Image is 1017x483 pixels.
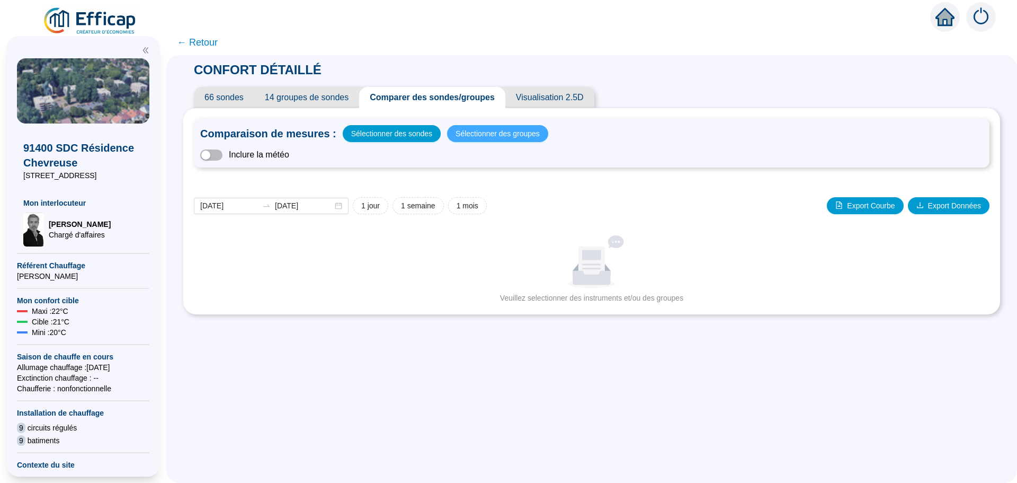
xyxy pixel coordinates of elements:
span: 91400 SDC Résidence Chevreuse [23,140,143,170]
span: CONFORT DÉTAILLÉ [183,63,332,77]
span: Mini : 20 °C [32,327,66,338]
span: Chargé d'affaires [49,230,111,240]
span: 1 mois [457,200,478,212]
span: Inclure la météo [229,148,289,161]
span: file-image [835,201,843,209]
span: Comparer des sondes/groupes [359,87,505,108]
button: Export Courbe [827,197,903,214]
span: download [916,201,924,209]
span: Contexte du site [17,460,149,470]
span: batiments [28,435,60,446]
span: Référent Chauffage [17,260,149,271]
span: Saison de chauffe en cours [17,352,149,362]
span: Maxi : 22 °C [32,306,68,317]
button: Sélectionner des groupes [447,125,548,142]
input: Date de début [200,200,258,212]
span: 1 semaine [401,200,435,212]
span: 1 jour [361,200,380,212]
span: ← Retour [177,35,218,50]
button: 1 jour [353,197,388,214]
span: Cible : 21 °C [32,317,69,327]
span: 9 [17,423,25,433]
span: home [935,7,954,27]
span: 66 sondes [194,87,254,108]
button: Export Données [908,197,989,214]
span: 14 groupes de sondes [254,87,359,108]
span: circuits régulés [28,423,77,433]
span: [STREET_ADDRESS] [23,170,143,181]
button: 1 mois [448,197,487,214]
span: Visualisation 2.5D [505,87,594,108]
span: Sélectionner des sondes [351,126,432,141]
span: Installation de chauffage [17,408,149,418]
img: alerts [966,2,996,32]
span: Mon confort cible [17,295,149,306]
span: swap-right [262,201,271,210]
img: Chargé d'affaires [23,213,44,247]
span: 9 [17,435,25,446]
span: Export Courbe [847,200,895,212]
span: Sélectionner des groupes [456,126,540,141]
span: Chaufferie : non fonctionnelle [17,383,149,394]
span: Export Données [928,200,981,212]
span: to [262,201,271,210]
span: Mon interlocuteur [23,198,143,208]
span: double-left [142,47,149,54]
span: Exctinction chauffage : -- [17,373,149,383]
span: [PERSON_NAME] [49,219,111,230]
span: Allumage chauffage : [DATE] [17,362,149,373]
button: Sélectionner des sondes [343,125,441,142]
button: 1 semaine [392,197,444,214]
span: Comparaison de mesures : [200,126,336,141]
div: Veuillez selectionner des instruments et/ou des groupes [198,293,985,304]
span: [PERSON_NAME] [17,271,149,282]
img: efficap energie logo [42,6,138,36]
input: Date de fin [275,200,333,212]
